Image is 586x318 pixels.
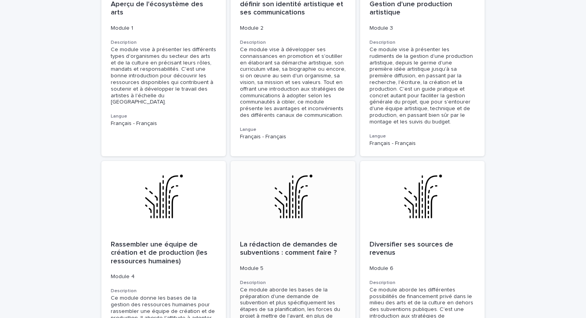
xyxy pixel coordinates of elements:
font: Module 4 [111,274,135,279]
font: Aperçu de l'écosystème des arts [111,1,205,16]
font: Description [370,280,395,285]
font: La rédaction de demandes de subventions : comment faire ? [240,241,339,257]
font: Module 2 [240,25,263,31]
font: Description [111,40,137,45]
font: Langue [240,127,256,132]
font: Description [111,289,137,293]
font: Description [240,280,266,285]
font: Ce module vise à présenter les rudiments de la gestion d'une production artistique, depuis le ger... [370,47,473,125]
font: Ce module vise à présenter les différents types d'organismes du secteur des arts et de la culture... [111,47,216,105]
font: définir son identité artistique et ses communications [240,1,345,16]
font: Gestion d'une production artistique [370,1,454,16]
font: Ce module vise à développer ses connaissances en promotion et s'outiller en élaborant sa démarche... [240,47,346,118]
font: Module 5 [240,266,263,271]
font: Français - Français [240,134,286,139]
font: Description [370,40,395,45]
font: Langue [370,134,386,139]
font: Langue [111,114,127,119]
font: Français - Français [111,121,157,126]
font: Français - Français [370,141,416,146]
font: Module 6 [370,266,393,271]
font: Rassembler une équipe de création et de production (les ressources humaines) [111,241,209,265]
font: Description [240,40,266,45]
font: Diversifier ses sources de revenus [370,241,455,257]
font: Module 1 [111,25,133,31]
font: Module 3 [370,25,393,31]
